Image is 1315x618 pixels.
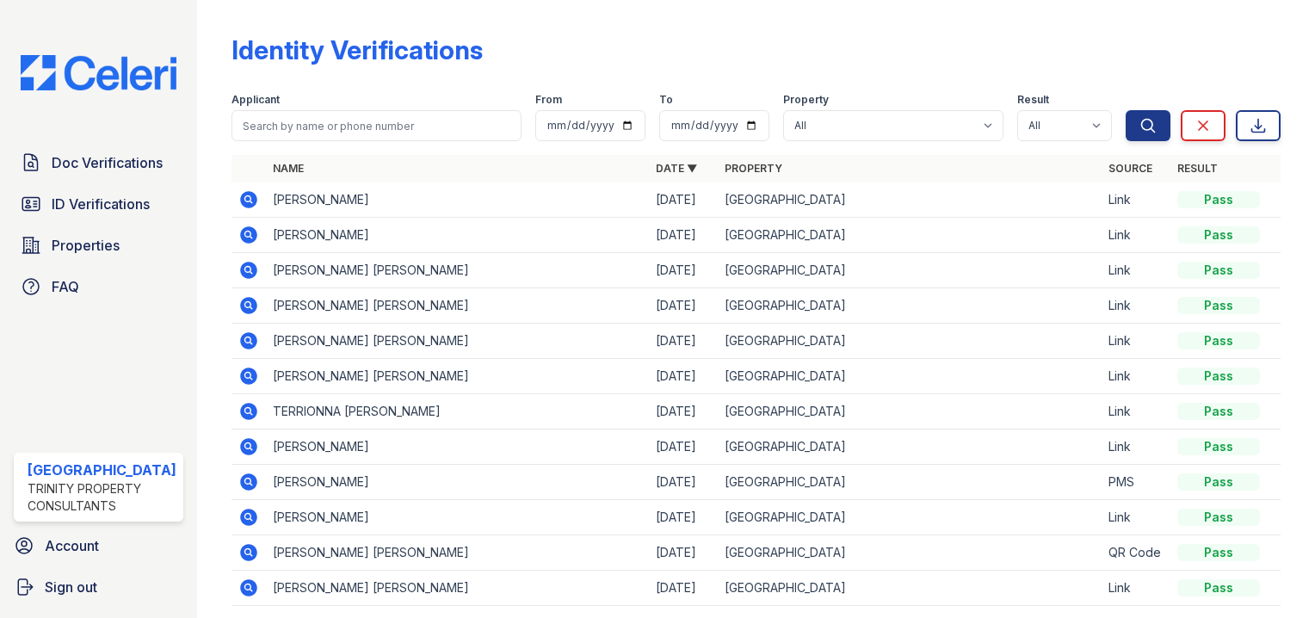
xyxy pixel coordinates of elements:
a: Date ▼ [656,162,697,175]
td: Link [1102,182,1170,218]
td: [DATE] [649,394,718,430]
td: [GEOGRAPHIC_DATA] [718,430,1102,465]
label: Property [783,93,829,107]
a: Name [273,162,304,175]
label: Applicant [232,93,280,107]
div: Pass [1177,191,1260,208]
td: [PERSON_NAME] [PERSON_NAME] [266,324,650,359]
a: Sign out [7,570,190,604]
label: From [535,93,562,107]
div: Pass [1177,544,1260,561]
span: Sign out [45,577,97,597]
input: Search by name or phone number [232,110,522,141]
td: [GEOGRAPHIC_DATA] [718,394,1102,430]
a: Result [1177,162,1218,175]
td: [GEOGRAPHIC_DATA] [718,218,1102,253]
td: Link [1102,500,1170,535]
td: [PERSON_NAME] [PERSON_NAME] [266,288,650,324]
td: Link [1102,253,1170,288]
div: [GEOGRAPHIC_DATA] [28,460,176,480]
td: [GEOGRAPHIC_DATA] [718,359,1102,394]
a: Property [725,162,782,175]
span: Properties [52,235,120,256]
td: Link [1102,324,1170,359]
td: Link [1102,394,1170,430]
td: [DATE] [649,535,718,571]
div: Pass [1177,473,1260,491]
td: [DATE] [649,218,718,253]
a: FAQ [14,269,183,304]
img: CE_Logo_Blue-a8612792a0a2168367f1c8372b55b34899dd931a85d93a1a3d3e32e68fde9ad4.png [7,55,190,90]
td: [PERSON_NAME] [PERSON_NAME] [266,359,650,394]
td: [PERSON_NAME] [266,465,650,500]
a: Account [7,528,190,563]
div: Pass [1177,509,1260,526]
a: Properties [14,228,183,263]
a: Doc Verifications [14,145,183,180]
div: Identity Verifications [232,34,483,65]
td: [GEOGRAPHIC_DATA] [718,253,1102,288]
td: Link [1102,571,1170,606]
span: ID Verifications [52,194,150,214]
td: [DATE] [649,430,718,465]
td: Link [1102,359,1170,394]
td: [PERSON_NAME] [PERSON_NAME] [266,535,650,571]
a: Source [1108,162,1152,175]
td: [DATE] [649,465,718,500]
span: FAQ [52,276,79,297]
td: [GEOGRAPHIC_DATA] [718,324,1102,359]
label: Result [1017,93,1049,107]
td: Link [1102,288,1170,324]
td: Link [1102,218,1170,253]
div: Pass [1177,297,1260,314]
td: [PERSON_NAME] [266,430,650,465]
td: PMS [1102,465,1170,500]
div: Pass [1177,579,1260,596]
td: [PERSON_NAME] [266,218,650,253]
td: [DATE] [649,359,718,394]
td: [DATE] [649,324,718,359]
span: Account [45,535,99,556]
div: Trinity Property Consultants [28,480,176,515]
td: TERRIONNA [PERSON_NAME] [266,394,650,430]
span: Doc Verifications [52,152,163,173]
div: Pass [1177,403,1260,420]
td: [GEOGRAPHIC_DATA] [718,500,1102,535]
td: QR Code [1102,535,1170,571]
td: [PERSON_NAME] [PERSON_NAME] [266,571,650,606]
td: [GEOGRAPHIC_DATA] [718,535,1102,571]
td: [GEOGRAPHIC_DATA] [718,182,1102,218]
label: To [659,93,673,107]
td: Link [1102,430,1170,465]
td: [DATE] [649,571,718,606]
div: Pass [1177,368,1260,385]
div: Pass [1177,262,1260,279]
a: ID Verifications [14,187,183,221]
td: [PERSON_NAME] [266,182,650,218]
td: [PERSON_NAME] [266,500,650,535]
div: Pass [1177,332,1260,349]
td: [PERSON_NAME] [PERSON_NAME] [266,253,650,288]
td: [DATE] [649,288,718,324]
td: [GEOGRAPHIC_DATA] [718,465,1102,500]
td: [GEOGRAPHIC_DATA] [718,571,1102,606]
td: [DATE] [649,253,718,288]
td: [DATE] [649,500,718,535]
td: [GEOGRAPHIC_DATA] [718,288,1102,324]
div: Pass [1177,226,1260,244]
td: [DATE] [649,182,718,218]
div: Pass [1177,438,1260,455]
